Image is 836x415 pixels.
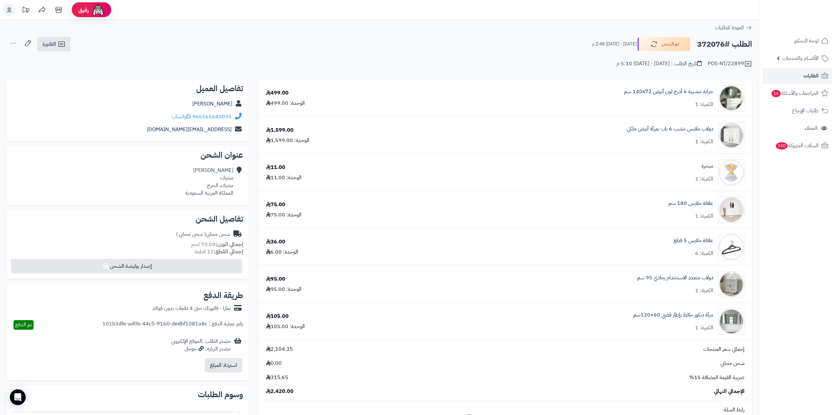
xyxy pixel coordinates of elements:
[102,320,243,330] div: رقم عملية الدفع : 101b3dfe-ad0b-44c5-9160-dedbf1081a8c
[794,36,819,45] span: لوحة التحكم
[266,137,309,144] div: الوحدة: 1,599.00
[775,141,819,150] span: السلات المتروكة
[91,3,105,16] img: ai-face.png
[12,151,243,159] h2: عنوان الشحن
[637,274,713,282] a: دولاب متعدد الاستخدام رمادي 95 سم
[695,250,713,257] div: الكمية: 6
[708,60,752,68] div: POS-NT/22899
[266,275,285,283] div: 95.00
[718,197,744,223] img: 1747815645-110107010068-90x90.jpg
[668,200,713,207] a: علاقة ملابس 180 سم
[805,124,818,133] span: العملاء
[792,106,819,115] span: طلبات الإرجاع
[12,85,243,93] h2: تفاصيل العميل
[261,406,749,414] div: رابط السلة
[266,248,298,256] div: الوحدة: 6.00
[715,24,744,32] span: العودة للطلبات
[763,120,832,136] a: العملاء
[771,89,819,98] span: المراجعات والأسئلة
[718,85,744,111] img: 1746709299-1702541934053-68567865785768-1000x1000-90x90.jpg
[718,159,744,186] img: 1727539821-110317010026-90x90.jpg
[763,103,832,119] a: طلبات الإرجاع
[192,113,232,121] a: 966565683035
[205,358,242,373] button: استرداد المبلغ
[266,201,285,208] div: 75.00
[627,125,713,133] a: دولاب ملابس خشب 6 باب بمرآة أبيض ملكي
[12,215,243,223] h2: تفاصيل الشحن
[695,138,713,146] div: الكمية: 1
[266,126,294,134] div: 1,599.00
[714,388,745,395] span: الإجمالي النهائي
[176,230,206,238] span: ( شحن مجاني )
[701,162,713,170] a: مبخرة
[266,164,285,171] div: 11.00
[191,240,243,248] small: 70.00 كجم
[718,234,744,260] img: 1745329719-1708514911-110107010047-1000x1000-90x90.jpg
[152,305,231,312] div: تمارا - فاتورتك حتى 4 دفعات بدون فوائد
[266,211,301,219] div: الوحدة: 75.00
[10,389,26,405] div: Open Intercom Messenger
[185,167,233,197] div: [PERSON_NAME] مشرف، مشرف، الخرج المملكة العربية السعودية
[176,231,230,238] div: شحن مجاني
[695,175,713,183] div: الكمية: 1
[715,24,752,32] a: العودة للطلبات
[37,37,71,51] a: الفاتورة
[763,33,832,49] a: لوحة التحكم
[214,248,243,256] strong: إجمالي القطع:
[216,240,243,248] strong: إجمالي الوزن:
[192,100,232,108] a: [PERSON_NAME]
[78,6,89,14] span: رفيق
[695,101,713,108] div: الكمية: 1
[266,89,289,97] div: 499.00
[171,338,231,353] div: مصدر الطلب :الموقع الإلكتروني
[266,99,305,107] div: الوحدة: 499.00
[12,391,243,399] h2: وسوم الطلبات
[17,3,34,18] a: تحديثات المنصة
[266,360,282,367] span: 0.00
[689,374,745,381] span: ضريبة القيمة المضافة 15%
[673,237,713,244] a: علاقة ملابس 5 قطع
[763,68,832,84] a: الطلبات
[171,113,191,121] a: واتساب
[763,138,832,153] a: السلات المتروكة340
[633,311,713,319] a: مرآة ديكور حائط بإطار فضي 60×120سم
[638,37,690,51] button: تم الشحن
[697,38,752,51] h2: الطلب #372076
[782,54,819,63] span: الأقسام والمنتجات
[266,323,305,330] div: الوحدة: 105.00
[624,88,713,96] a: خزانة خشبية 6 أدرج لون أبيض 140x72 سم
[42,40,56,48] span: الفاتورة
[718,122,744,149] img: 1733065410-1-90x90.jpg
[147,125,232,133] a: [EMAIL_ADDRESS][DOMAIN_NAME]
[616,60,702,68] div: تاريخ الطلب : [DATE] - [DATE] 5:10 م
[266,388,294,395] span: 2,420.00
[695,324,713,332] div: الكمية: 1
[266,313,289,320] div: 105.00
[771,90,781,97] span: 14
[266,374,288,381] span: 315.65
[718,271,744,297] img: 1751781100-220605010578-90x90.jpg
[763,85,832,101] a: المراجعات والأسئلة14
[266,174,301,181] div: الوحدة: 11.00
[11,259,242,273] button: إصدار بوليصة الشحن
[718,308,744,335] img: 1753181775-1-90x90.jpg
[803,71,819,80] span: الطلبات
[703,346,745,353] span: إجمالي سعر المنتجات
[776,142,788,150] span: 340
[592,41,637,47] small: [DATE] - [DATE] 2:48 م
[171,345,231,353] div: مصدر الزيارة: جوجل
[720,360,745,367] span: شحن مجاني
[695,287,713,294] div: الكمية: 1
[266,286,301,293] div: الوحدة: 95.00
[195,248,243,256] small: 12 قطعة
[203,291,243,299] h2: طريقة الدفع
[695,212,713,220] div: الكمية: 1
[15,321,32,329] span: تم الدفع
[266,346,293,353] span: 2,104.35
[266,238,285,246] div: 36.00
